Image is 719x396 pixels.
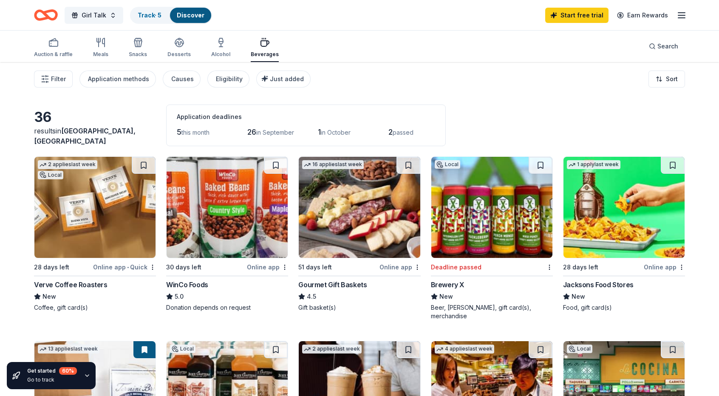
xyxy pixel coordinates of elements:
[379,262,421,272] div: Online app
[93,262,156,272] div: Online app Quick
[302,345,362,354] div: 2 applies last week
[644,262,685,272] div: Online app
[642,38,685,55] button: Search
[175,291,184,302] span: 5.0
[34,126,156,146] div: results
[171,74,194,84] div: Causes
[211,34,230,62] button: Alcohol
[34,127,136,145] span: in
[42,291,56,302] span: New
[177,127,181,136] span: 5
[34,51,73,58] div: Auction & raffle
[298,280,367,290] div: Gourmet Gift Baskets
[256,71,311,88] button: Just added
[34,71,73,88] button: Filter
[127,264,129,271] span: •
[129,34,147,62] button: Snacks
[167,157,288,258] img: Image for WinCo Foods
[563,303,685,312] div: Food, gift card(s)
[167,51,191,58] div: Desserts
[138,11,161,19] a: Track· 5
[247,127,256,136] span: 26
[166,262,201,272] div: 30 days left
[34,34,73,62] button: Auction & raffle
[270,75,304,82] span: Just added
[34,157,156,258] img: Image for Verve Coffee Roasters
[388,127,393,136] span: 2
[163,71,201,88] button: Causes
[38,160,97,169] div: 2 applies last week
[321,129,351,136] span: in October
[216,74,243,84] div: Eligibility
[38,171,63,179] div: Local
[251,51,279,58] div: Beverages
[59,367,77,375] div: 60 %
[563,156,685,312] a: Image for Jacksons Food Stores1 applylast week28 days leftOnline appJacksons Food StoresNewFood, ...
[648,71,685,88] button: Sort
[431,156,553,320] a: Image for Brewery XLocalDeadline passedBrewery XNewBeer, [PERSON_NAME], gift card(s), merchandise
[431,303,553,320] div: Beer, [PERSON_NAME], gift card(s), merchandise
[439,291,453,302] span: New
[34,280,108,290] div: Verve Coffee Roasters
[166,303,288,312] div: Donation depends on request
[247,262,288,272] div: Online app
[34,127,136,145] span: [GEOGRAPHIC_DATA], [GEOGRAPHIC_DATA]
[34,262,69,272] div: 28 days left
[251,34,279,62] button: Beverages
[299,157,420,258] img: Image for Gourmet Gift Baskets
[431,280,464,290] div: Brewery X
[298,262,332,272] div: 51 days left
[657,41,678,51] span: Search
[572,291,585,302] span: New
[34,303,156,312] div: Coffee, gift card(s)
[563,280,634,290] div: Jacksons Food Stores
[167,34,191,62] button: Desserts
[298,156,420,312] a: Image for Gourmet Gift Baskets16 applieslast week51 days leftOnline appGourmet Gift Baskets4.5Gif...
[298,303,420,312] div: Gift basket(s)
[88,74,149,84] div: Application methods
[256,129,294,136] span: in September
[567,160,620,169] div: 1 apply last week
[38,345,99,354] div: 13 applies last week
[177,112,435,122] div: Application deadlines
[34,156,156,312] a: Image for Verve Coffee Roasters2 applieslast weekLocal28 days leftOnline app•QuickVerve Coffee Ro...
[307,291,316,302] span: 4.5
[431,157,552,258] img: Image for Brewery X
[567,345,592,353] div: Local
[79,71,156,88] button: Application methods
[435,160,460,169] div: Local
[27,376,77,383] div: Go to track
[130,7,212,24] button: Track· 5Discover
[181,129,209,136] span: this month
[431,262,481,272] div: Deadline passed
[612,8,673,23] a: Earn Rewards
[34,109,156,126] div: 36
[563,262,598,272] div: 28 days left
[166,280,208,290] div: WinCo Foods
[82,10,106,20] span: Girl Talk
[65,7,123,24] button: Girl Talk
[34,5,58,25] a: Home
[666,74,678,84] span: Sort
[302,160,364,169] div: 16 applies last week
[563,157,685,258] img: Image for Jacksons Food Stores
[51,74,66,84] span: Filter
[435,345,494,354] div: 4 applies last week
[207,71,249,88] button: Eligibility
[545,8,609,23] a: Start free trial
[177,11,204,19] a: Discover
[170,345,195,353] div: Local
[166,156,288,312] a: Image for WinCo Foods30 days leftOnline appWinCo Foods5.0Donation depends on request
[318,127,321,136] span: 1
[211,51,230,58] div: Alcohol
[93,34,108,62] button: Meals
[27,367,77,375] div: Get started
[129,51,147,58] div: Snacks
[93,51,108,58] div: Meals
[393,129,413,136] span: passed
